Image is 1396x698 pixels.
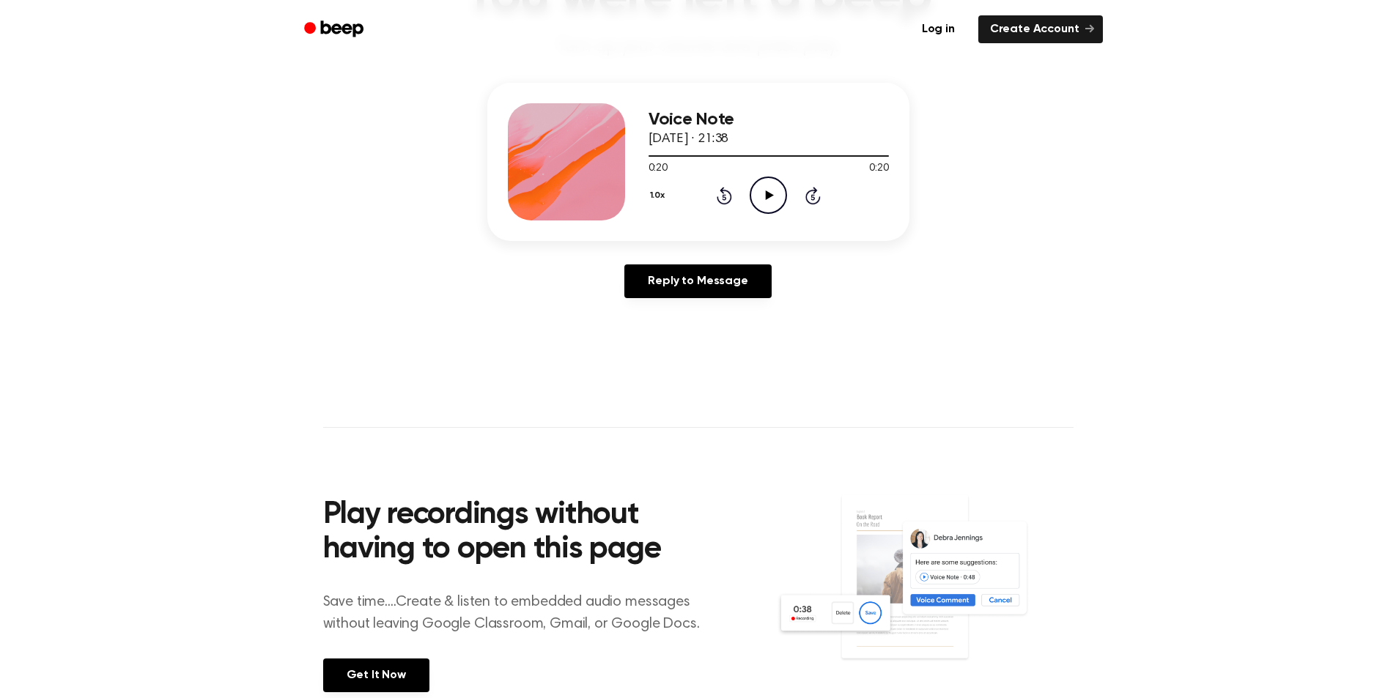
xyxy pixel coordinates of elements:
button: 1.0x [649,183,671,208]
a: Get It Now [323,658,429,692]
img: Voice Comments on Docs and Recording Widget [776,494,1073,691]
h3: Voice Note [649,110,889,130]
h2: Play recordings without having to open this page [323,498,718,568]
span: 0:20 [869,161,888,177]
a: Reply to Message [624,264,771,298]
p: Save time....Create & listen to embedded audio messages without leaving Google Classroom, Gmail, ... [323,591,718,635]
a: Log in [907,12,970,46]
span: [DATE] · 21:38 [649,133,729,146]
a: Beep [294,15,377,44]
a: Create Account [978,15,1103,43]
span: 0:20 [649,161,668,177]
